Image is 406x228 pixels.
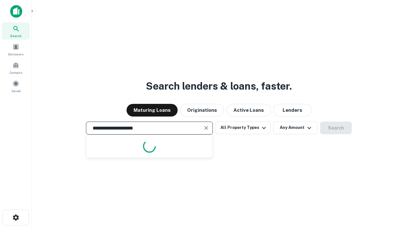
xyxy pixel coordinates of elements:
[8,52,23,57] span: Borrowers
[180,104,224,117] button: Originations
[127,104,178,117] button: Maturing Loans
[11,88,21,93] span: Saved
[2,59,30,76] a: Contacts
[374,157,406,187] iframe: Chat Widget
[2,41,30,58] a: Borrowers
[273,122,318,134] button: Any Amount
[273,104,311,117] button: Lenders
[215,122,271,134] button: All Property Types
[226,104,271,117] button: Active Loans
[10,5,22,18] img: capitalize-icon.png
[10,70,22,75] span: Contacts
[2,22,30,40] a: Search
[10,33,22,38] span: Search
[2,78,30,95] a: Saved
[146,79,292,94] h3: Search lenders & loans, faster.
[202,123,211,132] button: Clear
